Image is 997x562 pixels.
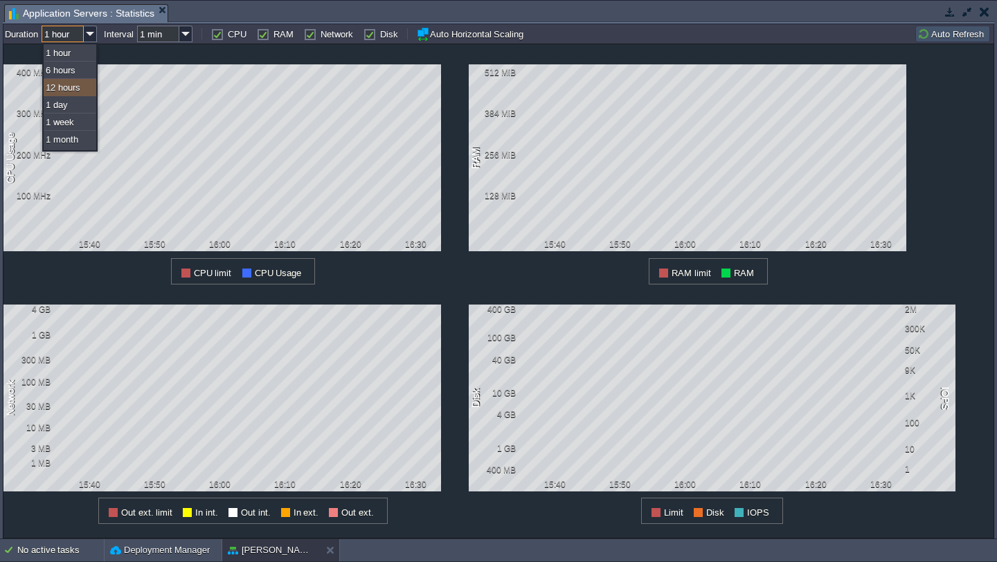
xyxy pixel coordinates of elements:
[471,444,516,453] div: 1 GB
[6,444,51,453] div: 3 MB
[668,239,703,249] div: 16:00
[935,385,952,410] div: IOPS
[341,507,374,518] span: Out ext.
[672,268,711,278] span: RAM limit
[195,507,218,518] span: In int.
[17,539,104,561] div: No active tasks
[6,355,51,365] div: 300 MB
[905,324,950,334] div: 300K
[668,480,703,489] div: 16:00
[380,29,398,39] label: Disk
[203,480,237,489] div: 16:00
[471,305,516,314] div: 400 GB
[5,29,38,39] label: Duration
[469,146,485,170] div: RAM
[905,305,950,314] div: 2M
[333,239,368,249] div: 16:20
[863,480,898,489] div: 16:30
[733,239,768,249] div: 16:10
[137,239,172,249] div: 15:50
[44,79,96,96] div: 12 hours
[733,480,768,489] div: 16:10
[268,480,303,489] div: 16:10
[6,377,51,387] div: 100 MB
[398,239,433,249] div: 16:30
[917,28,988,40] button: Auto Refresh
[706,507,724,518] span: Disk
[905,345,950,355] div: 50K
[471,410,516,419] div: 4 GB
[471,355,516,365] div: 40 GB
[6,68,51,78] div: 400 MHz
[6,305,51,314] div: 4 GB
[194,268,232,278] span: CPU limit
[241,507,271,518] span: Out int.
[228,543,315,557] button: [PERSON_NAME]
[471,68,516,78] div: 512 MiB
[471,465,516,475] div: 400 MB
[44,131,96,148] div: 1 month
[734,268,754,278] span: RAM
[471,333,516,343] div: 100 GB
[3,379,20,417] div: Network
[537,239,572,249] div: 15:40
[905,365,950,375] div: 9K
[537,480,572,489] div: 15:40
[3,131,20,185] div: CPU Usage
[6,330,51,340] div: 1 GB
[121,507,172,518] span: Out ext. limit
[905,418,950,428] div: 100
[44,96,96,114] div: 1 day
[471,388,516,398] div: 10 GB
[905,444,950,454] div: 10
[273,29,294,39] label: RAM
[6,109,51,118] div: 300 MHz
[203,239,237,249] div: 16:00
[255,268,302,278] span: CPU Usage
[333,480,368,489] div: 16:20
[72,480,107,489] div: 15:40
[321,29,353,39] label: Network
[905,464,950,474] div: 1
[104,29,134,39] label: Interval
[110,543,210,557] button: Deployment Manager
[6,423,51,433] div: 10 MB
[6,150,51,160] div: 200 MHz
[398,480,433,489] div: 16:30
[664,507,683,518] span: Limit
[416,27,528,41] button: Auto Horizontal Scaling
[798,480,833,489] div: 16:20
[9,5,154,22] span: Application Servers : Statistics
[44,44,96,62] div: 1 hour
[471,109,516,118] div: 384 MiB
[863,239,898,249] div: 16:30
[6,401,51,411] div: 30 MB
[44,114,96,131] div: 1 week
[905,391,950,401] div: 1K
[471,150,516,160] div: 256 MiB
[602,480,637,489] div: 15:50
[602,239,637,249] div: 15:50
[268,239,303,249] div: 16:10
[294,507,319,518] span: In ext.
[137,480,172,489] div: 15:50
[798,239,833,249] div: 16:20
[44,62,96,79] div: 6 hours
[6,458,51,468] div: 1 MB
[471,191,516,201] div: 128 MiB
[469,387,485,408] div: Disk
[72,239,107,249] div: 15:40
[747,507,769,518] span: IOPS
[6,191,51,201] div: 100 MHz
[228,29,246,39] label: CPU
